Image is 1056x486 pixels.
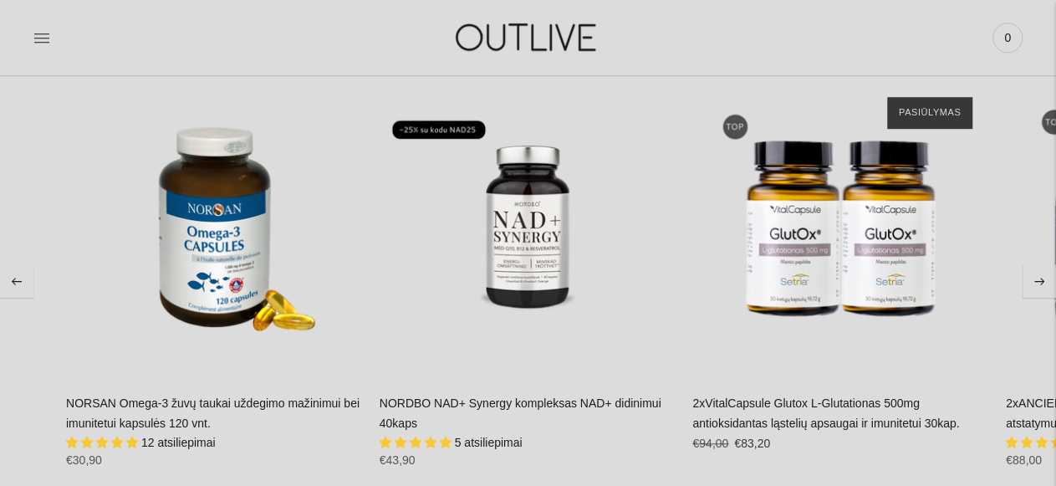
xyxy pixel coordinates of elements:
span: €43,90 [380,453,416,467]
a: 0 [992,19,1023,56]
a: 2xVitalCapsule Glutox L-Glutationas 500mg antioksidantas ląstelių apsaugai ir imunitetui 30kap. [692,80,989,377]
a: NORDBO NAD+ Synergy kompleksas NAD+ didinimui 40kaps [380,396,661,430]
span: 12 atsiliepimai [141,436,216,449]
span: €83,20 [734,437,770,450]
span: 0 [996,26,1019,49]
span: €30,90 [66,453,102,467]
button: Move to next carousel slide [1023,264,1056,298]
a: NORSAN Omega-3 žuvų taukai uždegimo mažinimui bei imunitetui kapsulės 120 vnt. [66,80,363,377]
span: 5 atsiliepimai [455,436,523,449]
span: 4.92 stars [66,436,141,449]
a: 2xVitalCapsule Glutox L-Glutationas 500mg antioksidantas ląstelių apsaugai ir imunitetui 30kap. [692,396,959,430]
a: NORDBO NAD+ Synergy kompleksas NAD+ didinimui 40kaps [380,80,676,377]
img: OUTLIVE [423,8,632,66]
a: NORSAN Omega-3 žuvų taukai uždegimo mažinimui bei imunitetui kapsulės 120 vnt. [66,396,360,430]
span: €88,00 [1006,453,1042,467]
s: €94,00 [692,437,728,450]
span: 5.00 stars [380,436,455,449]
